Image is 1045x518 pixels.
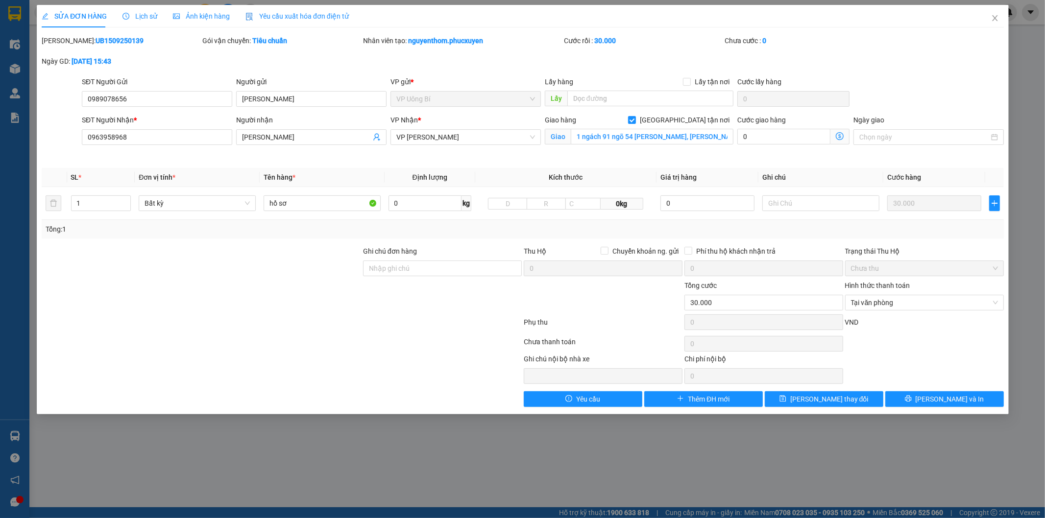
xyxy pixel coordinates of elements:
div: Cước rồi : [563,35,722,46]
input: VD: Bàn, Ghế [264,195,381,211]
div: Tổng: 1 [46,224,403,235]
span: Tổng cước [684,282,716,289]
input: Cước giao hàng [737,129,830,144]
span: Tại văn phòng [851,295,997,310]
div: [PERSON_NAME]: [42,35,200,46]
span: Yêu cầu [576,394,600,404]
input: C [565,198,600,210]
b: 0 [762,37,766,45]
span: Thêm ĐH mới [688,394,729,404]
span: Giao [544,129,570,144]
div: Gói vận chuyển: [202,35,361,46]
span: Giao hàng [544,116,576,124]
b: 30.000 [594,37,615,45]
span: [GEOGRAPHIC_DATA] tận nơi [636,115,733,125]
button: plus [989,195,1000,211]
input: Ghi chú đơn hàng [363,260,522,276]
input: Ghi Chú [762,195,879,211]
span: Chưa thu [851,261,997,276]
span: Yêu cầu xuất hóa đơn điện tử [245,12,349,20]
strong: Công ty TNHH Phúc Xuyên [30,5,112,26]
span: printer [904,395,911,403]
span: Tên hàng [264,173,295,181]
button: delete [46,195,61,211]
span: VND [845,318,858,326]
span: Phí thu hộ khách nhận trả [692,246,779,257]
input: Dọc đường [567,91,733,106]
th: Ghi chú [758,168,883,187]
div: Chi phí nội bộ [684,353,843,368]
span: 0kg [600,198,643,210]
span: Chuyển khoản ng. gửi [608,246,682,257]
div: Chưa thanh toán [523,336,683,353]
input: Giao tận nơi [570,129,733,144]
button: Close [981,5,1008,32]
span: save [779,395,786,403]
span: Ảnh kiện hàng [173,12,230,20]
span: edit [42,13,49,20]
b: UB1509250139 [96,37,144,45]
span: close [991,14,998,22]
div: Nhân viên tạo: [363,35,562,46]
span: VP Uông Bí [396,92,535,106]
input: R [527,198,566,210]
label: Cước giao hàng [737,116,786,124]
span: clock-circle [122,13,129,20]
span: [PERSON_NAME] và In [915,394,984,404]
div: Người nhận [236,115,387,125]
button: exclamation-circleYêu cầu [524,391,642,407]
span: dollar-circle [835,132,843,140]
strong: 0888 827 827 - 0848 827 827 [40,46,118,63]
span: SL [71,173,78,181]
span: Lấy tận nơi [691,76,733,87]
span: picture [173,13,180,20]
strong: 024 3236 3236 - [24,37,118,54]
div: Phụ thu [523,317,683,334]
span: kg [461,195,471,211]
span: exclamation-circle [565,395,572,403]
div: Trạng thái Thu Hộ [845,246,1003,257]
span: plus [990,199,999,207]
div: Người gửi [236,76,387,87]
span: Cước hàng [887,173,921,181]
span: Gửi hàng [GEOGRAPHIC_DATA]: Hotline: [24,28,118,63]
span: Bất kỳ [145,196,250,211]
div: Ngày GD: [42,56,200,67]
span: Lấy [544,91,567,106]
input: D [488,198,527,210]
input: Ngày giao [859,132,989,142]
span: Thu Hộ [523,247,546,255]
span: user-add [373,133,381,141]
input: Cước lấy hàng [737,91,849,107]
div: SĐT Người Nhận [82,115,232,125]
span: Giá trị hàng [660,173,697,181]
input: 0 [887,195,981,211]
button: save[PERSON_NAME] thay đổi [764,391,883,407]
span: Kích thước [549,173,583,181]
div: SĐT Người Gửi [82,76,232,87]
span: Định lượng [412,173,447,181]
b: [DATE] 15:43 [72,57,111,65]
button: plusThêm ĐH mới [644,391,762,407]
span: [PERSON_NAME] thay đổi [790,394,869,404]
span: VP Dương Đình Nghệ [396,130,535,144]
span: plus [677,395,684,403]
img: icon [245,13,253,21]
label: Hình thức thanh toán [845,282,910,289]
span: Lịch sử [122,12,157,20]
span: Gửi hàng Hạ Long: Hotline: [23,66,119,83]
span: SỬA ĐƠN HÀNG [42,12,107,20]
label: Ghi chú đơn hàng [363,247,417,255]
b: nguyenthom.phucxuyen [408,37,483,45]
label: Cước lấy hàng [737,78,781,86]
b: Tiêu chuẩn [252,37,287,45]
div: VP gửi [390,76,541,87]
span: Lấy hàng [544,78,573,86]
span: Đơn vị tính [139,173,175,181]
div: Ghi chú nội bộ nhà xe [523,353,682,368]
span: VP Nhận [390,116,418,124]
label: Ngày giao [853,116,884,124]
div: Chưa cước : [724,35,883,46]
button: printer[PERSON_NAME] và In [885,391,1003,407]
